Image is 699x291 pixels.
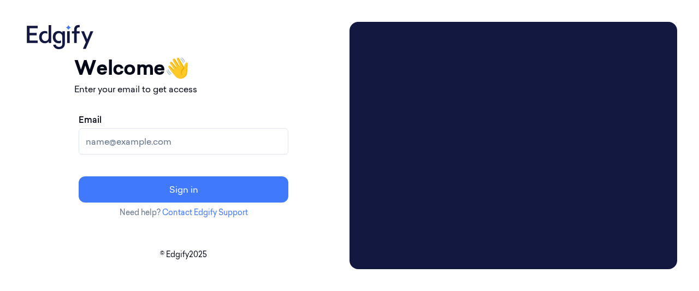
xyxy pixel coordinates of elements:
[79,176,288,203] button: Sign in
[74,207,293,218] p: Need help?
[74,82,293,96] p: Enter your email to get access
[22,249,345,260] p: © Edgify 2025
[162,207,248,217] a: Contact Edgify Support
[79,113,102,126] label: Email
[74,53,293,82] h1: Welcome 👋
[79,128,288,155] input: name@example.com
